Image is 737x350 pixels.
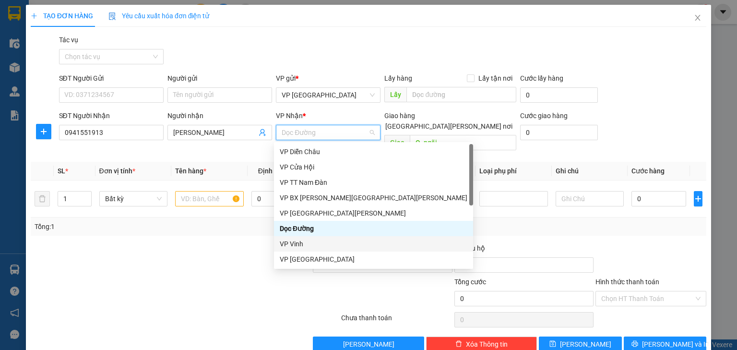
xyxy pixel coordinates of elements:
[280,254,467,265] div: VP [GEOGRAPHIC_DATA]
[631,340,638,348] span: printer
[280,177,467,188] div: VP TT Nam Đàn
[274,175,473,190] div: VP TT Nam Đàn
[684,5,711,32] button: Close
[274,190,473,205] div: VP BX Quảng Ngãi
[343,339,394,350] span: [PERSON_NAME]
[274,144,473,159] div: VP Diễn Châu
[384,87,406,102] span: Lấy
[475,162,552,181] th: Loại phụ phí
[406,87,516,102] input: Dọc đường
[549,340,556,348] span: save
[31,12,93,20] span: TẠO ĐƠN HÀNG
[694,195,702,203] span: plus
[274,221,473,236] div: Dọc Đường
[167,110,272,121] div: Người nhận
[384,135,410,150] span: Giao
[105,192,162,206] span: Bất kỳ
[642,339,709,350] span: [PERSON_NAME] và In
[631,167,665,175] span: Cước hàng
[694,14,701,22] span: close
[259,129,266,136] span: user-add
[475,73,516,84] span: Lấy tận nơi
[35,221,285,232] div: Tổng: 1
[282,125,375,140] span: Dọc Đường
[274,159,473,175] div: VP Cửa Hội
[520,74,563,82] label: Cước lấy hàng
[274,252,473,267] div: VP Đà Nẵng
[280,162,467,172] div: VP Cửa Hội
[99,167,135,175] span: Đơn vị tính
[384,112,415,120] span: Giao hàng
[454,243,594,257] div: Phí thu hộ
[384,74,412,82] span: Lấy hàng
[520,87,598,103] input: Cước lấy hàng
[694,191,702,206] button: plus
[280,208,467,218] div: VP [GEOGRAPHIC_DATA][PERSON_NAME]
[280,239,467,249] div: VP Vinh
[276,73,380,84] div: VP gửi
[59,110,164,121] div: SĐT Người Nhận
[280,146,467,157] div: VP Diễn Châu
[108,12,210,20] span: Yêu cầu xuất hóa đơn điện tử
[36,124,51,139] button: plus
[59,36,78,44] label: Tác vụ
[175,167,206,175] span: Tên hàng
[36,128,51,135] span: plus
[520,125,598,140] input: Cước giao hàng
[108,12,116,20] img: icon
[556,191,624,206] input: Ghi Chú
[466,339,508,350] span: Xóa Thông tin
[552,162,628,181] th: Ghi chú
[276,112,303,120] span: VP Nhận
[454,278,486,286] span: Tổng cước
[595,278,659,286] label: Hình thức thanh toán
[410,135,516,150] input: Dọc đường
[280,193,467,203] div: VP BX [PERSON_NAME][GEOGRAPHIC_DATA][PERSON_NAME]
[455,340,462,348] span: delete
[560,339,611,350] span: [PERSON_NAME]
[167,73,272,84] div: Người gửi
[58,167,65,175] span: SL
[282,88,375,102] span: VP Đà Nẵng
[381,121,516,132] span: [GEOGRAPHIC_DATA][PERSON_NAME] nơi
[31,12,37,19] span: plus
[258,167,292,175] span: Định lượng
[274,236,473,252] div: VP Vinh
[280,223,467,234] div: Dọc Đường
[175,191,244,206] input: VD: Bàn, Ghế
[274,205,473,221] div: VP Cầu Yên Xuân
[59,73,164,84] div: SĐT Người Gửi
[35,191,50,206] button: delete
[340,313,453,329] div: Chưa thanh toán
[520,112,568,120] label: Cước giao hàng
